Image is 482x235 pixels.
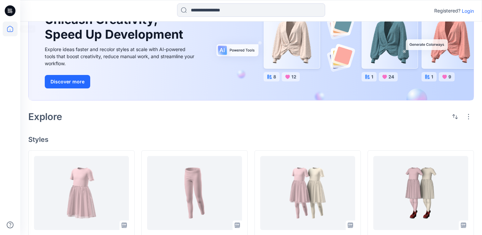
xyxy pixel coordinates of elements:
[45,75,196,88] a: Discover more
[45,12,186,41] h1: Unleash Creativity, Speed Up Development
[45,75,90,88] button: Discover more
[147,156,242,230] a: P5-AG-321 - legging
[28,135,474,144] h4: Styles
[34,156,129,230] a: P5-AG-321 - top
[373,156,468,230] a: P5_AG_321
[462,7,474,14] p: Login
[260,156,355,230] a: P5-AG-321
[45,46,196,67] div: Explore ideas faster and recolor styles at scale with AI-powered tools that boost creativity, red...
[28,111,62,122] h2: Explore
[434,7,460,15] p: Registered?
